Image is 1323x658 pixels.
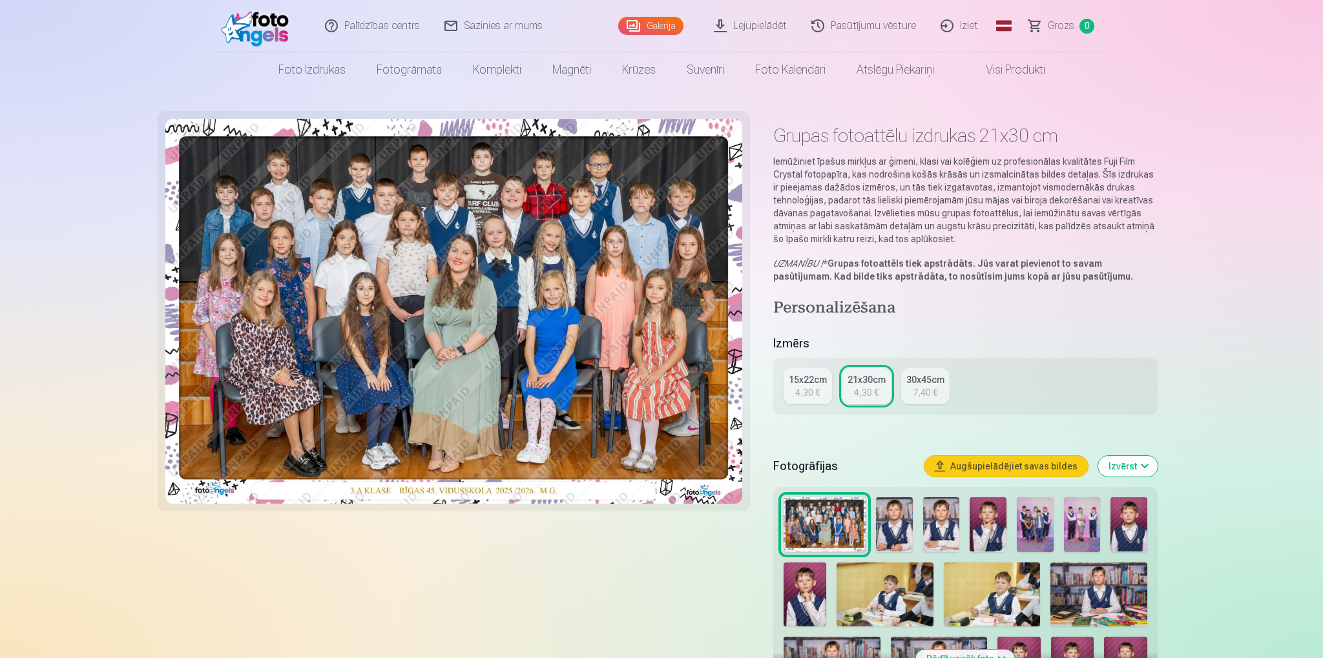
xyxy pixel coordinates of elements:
[671,52,740,88] a: Suvenīri
[773,457,914,475] h5: Fotogrāfijas
[221,5,295,46] img: /fa1
[773,124,1158,147] h1: Grupas fotoattēlu izdrukas 21x30 cm
[784,368,832,404] a: 15x22cm4,30 €
[789,373,827,386] div: 15x22cm
[773,258,1133,282] strong: Grupas fotoattēls tiek apstrādāts. Jūs varat pievienot to savam pasūtījumam. Kad bilde tiks apstr...
[1079,19,1094,34] span: 0
[773,258,823,269] em: UZMANĪBU !
[854,386,879,399] div: 4,30 €
[1098,456,1158,477] button: Izvērst
[848,373,886,386] div: 21x30cm
[457,52,537,88] a: Komplekti
[950,52,1061,88] a: Visi produkti
[607,52,671,88] a: Krūzes
[537,52,607,88] a: Magnēti
[361,52,457,88] a: Fotogrāmata
[773,155,1158,245] p: Iemūžiniet īpašus mirkļus ar ģimeni, klasi vai kolēģiem uz profesionālas kvalitātes Fuji Film Cry...
[924,456,1088,477] button: Augšupielādējiet savas bildes
[842,368,891,404] a: 21x30cm4,30 €
[906,373,944,386] div: 30x45cm
[913,386,937,399] div: 7,40 €
[263,52,361,88] a: Foto izdrukas
[841,52,950,88] a: Atslēgu piekariņi
[618,17,683,35] a: Galerija
[773,298,1158,319] h4: Personalizēšana
[773,334,1158,353] h5: Izmērs
[901,368,950,404] a: 30x45cm7,40 €
[1048,18,1074,34] span: Grozs
[795,386,820,399] div: 4,30 €
[740,52,841,88] a: Foto kalendāri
